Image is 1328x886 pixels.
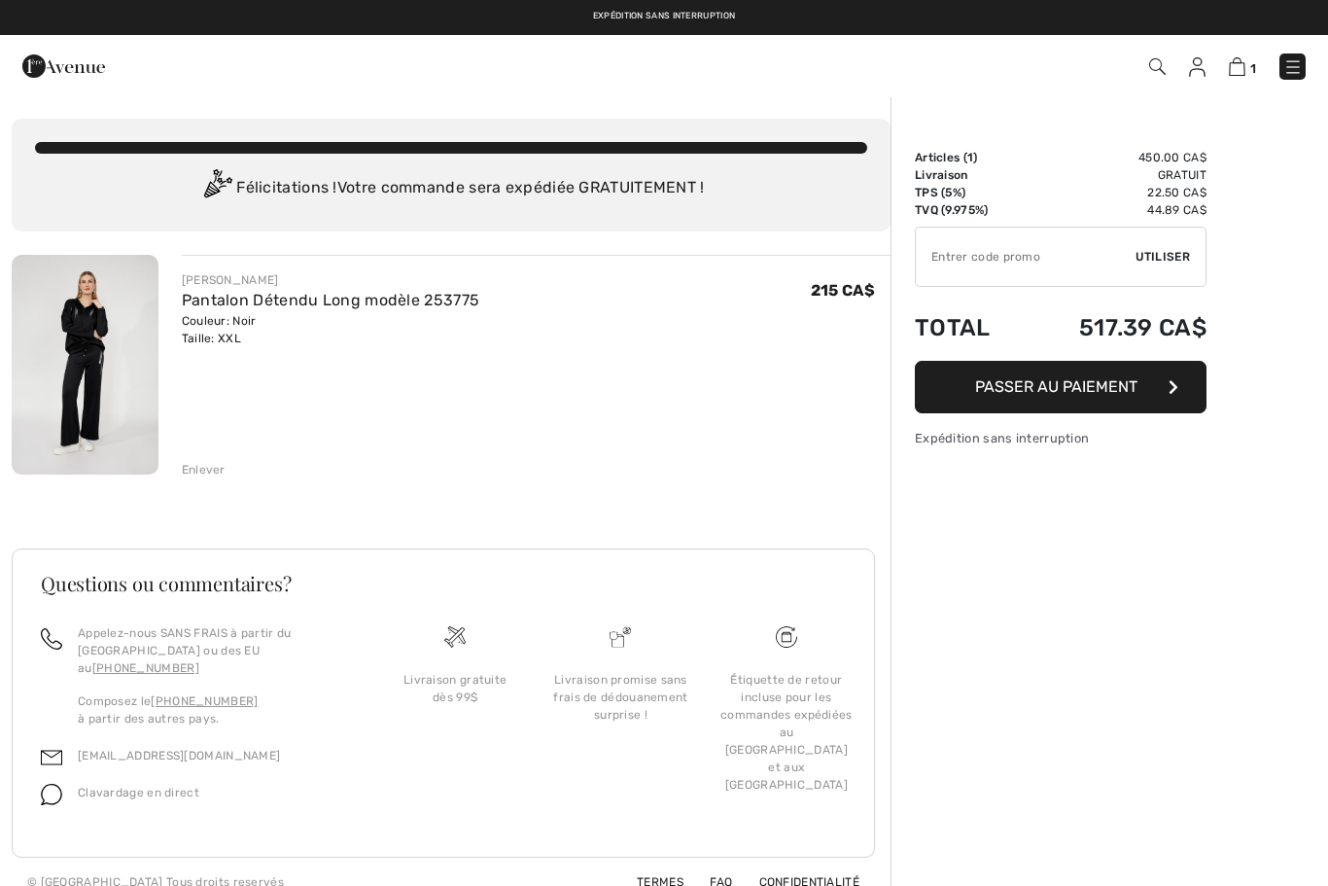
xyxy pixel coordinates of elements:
td: TVQ (9.975%) [915,201,1023,219]
td: 44.89 CA$ [1023,201,1206,219]
a: [EMAIL_ADDRESS][DOMAIN_NAME] [78,749,280,762]
span: Utiliser [1136,248,1190,266]
td: Total [915,295,1023,361]
img: Pantalon Détendu Long modèle 253775 [12,255,158,475]
img: Recherche [1149,58,1166,75]
span: 1 [1250,61,1256,76]
span: Passer au paiement [975,377,1137,396]
img: Livraison promise sans frais de dédouanement surprise&nbsp;! [610,626,631,648]
a: Pantalon Détendu Long modèle 253775 [182,291,480,309]
a: 1ère Avenue [22,55,105,74]
img: call [41,628,62,650]
input: Code promo [916,228,1136,286]
img: Mes infos [1189,57,1206,77]
td: TPS (5%) [915,184,1023,201]
p: Appelez-nous SANS FRAIS à partir du [GEOGRAPHIC_DATA] ou des EU au [78,624,349,677]
div: Étiquette de retour incluse pour les commandes expédiées au [GEOGRAPHIC_DATA] et aux [GEOGRAPHIC_... [719,671,854,794]
td: 450.00 CA$ [1023,149,1206,166]
td: 517.39 CA$ [1023,295,1206,361]
span: 1 [967,151,973,164]
img: 1ère Avenue [22,47,105,86]
img: Livraison gratuite dès 99$ [444,626,466,648]
a: 1 [1229,54,1256,78]
span: Clavardage en direct [78,786,199,799]
div: Expédition sans interruption [915,429,1206,447]
td: Gratuit [1023,166,1206,184]
p: Composez le à partir des autres pays. [78,692,349,727]
div: Félicitations ! Votre commande sera expédiée GRATUITEMENT ! [35,169,867,208]
span: 215 CA$ [811,281,875,300]
div: Enlever [182,461,226,478]
a: [PHONE_NUMBER] [92,661,199,675]
img: Panier d'achat [1229,57,1245,76]
img: email [41,747,62,768]
div: Livraison gratuite dès 99$ [388,671,522,706]
h3: Questions ou commentaires? [41,574,846,593]
button: Passer au paiement [915,361,1206,413]
img: chat [41,784,62,805]
td: Articles ( ) [915,149,1023,166]
td: Livraison [915,166,1023,184]
img: Livraison gratuite dès 99$ [776,626,797,648]
img: Congratulation2.svg [197,169,236,208]
div: Livraison promise sans frais de dédouanement surprise ! [553,671,687,724]
img: Menu [1283,57,1303,77]
div: Couleur: Noir Taille: XXL [182,312,480,347]
td: 22.50 CA$ [1023,184,1206,201]
a: [PHONE_NUMBER] [151,694,258,708]
div: [PERSON_NAME] [182,271,480,289]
